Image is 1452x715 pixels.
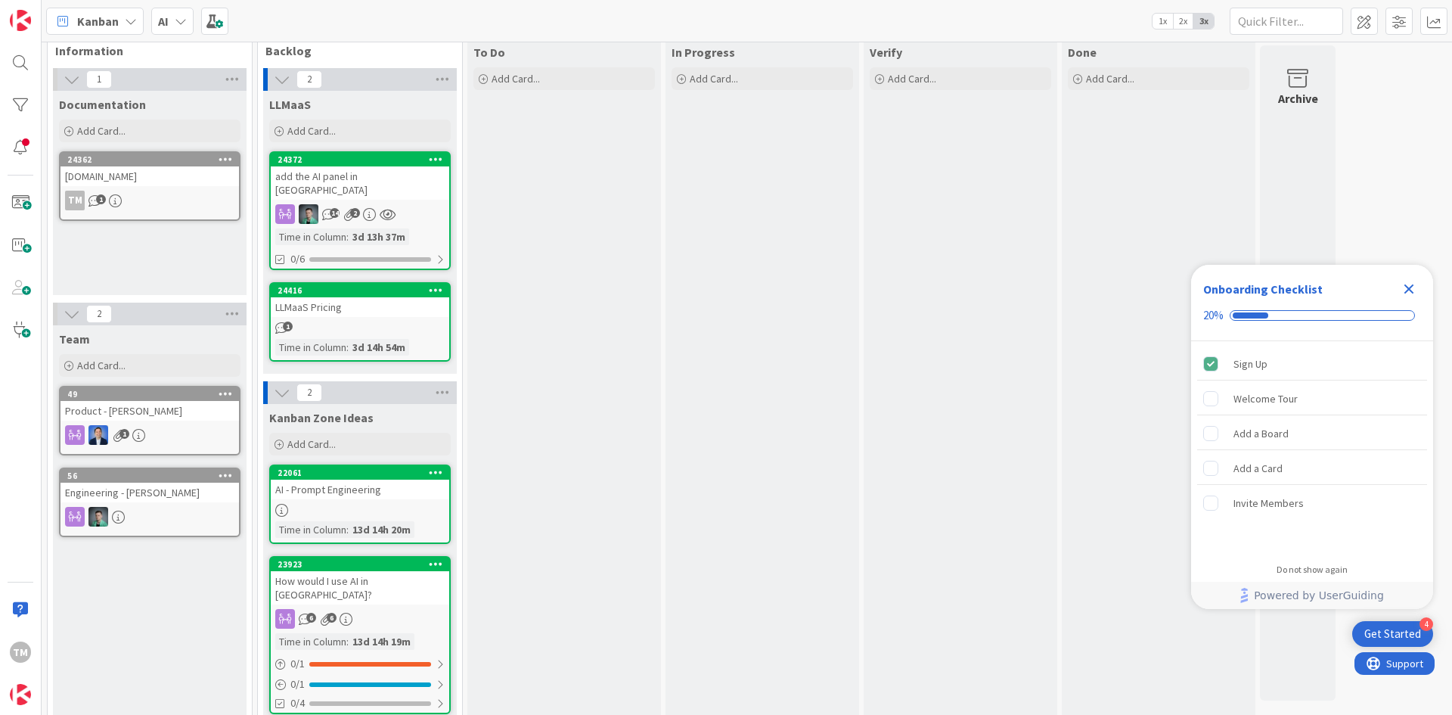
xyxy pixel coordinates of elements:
[350,208,360,218] span: 2
[32,2,69,20] span: Support
[290,251,305,267] span: 0/6
[269,97,311,112] span: LLMaaS
[10,684,31,705] img: avatar
[275,339,346,356] div: Time in Column
[1191,341,1433,554] div: Checklist items
[1203,309,1421,322] div: Checklist progress: 20%
[290,695,305,711] span: 0/4
[1203,280,1323,298] div: Onboarding Checklist
[296,384,322,402] span: 2
[60,387,239,401] div: 49
[59,331,90,347] span: Team
[271,558,449,571] div: 23923
[271,297,449,317] div: LLMaaS Pricing
[271,466,449,480] div: 22061
[96,194,106,204] span: 1
[275,521,346,538] div: Time in Column
[271,480,449,499] div: AI - Prompt Engineering
[60,483,239,502] div: Engineering - [PERSON_NAME]
[1197,487,1427,520] div: Invite Members is incomplete.
[1233,494,1304,512] div: Invite Members
[349,633,414,650] div: 13d 14h 19m
[278,559,449,570] div: 23923
[283,322,293,331] span: 1
[1173,14,1193,29] span: 2x
[1197,382,1427,415] div: Welcome Tour is incomplete.
[271,466,449,499] div: 22061AI - Prompt Engineering
[269,282,451,362] a: 24416LLMaaS PricingTime in Column:3d 14h 54m
[88,507,108,527] img: VP
[59,386,240,455] a: 49Product - [PERSON_NAME]DP
[271,571,449,605] div: How would I use AI in [GEOGRAPHIC_DATA]?
[60,425,239,445] div: DP
[1233,424,1289,443] div: Add a Board
[330,208,340,218] span: 14
[10,642,31,663] div: TM
[271,284,449,297] div: 24416
[60,166,239,186] div: [DOMAIN_NAME]
[1364,626,1421,642] div: Get Started
[269,465,451,544] a: 22061AI - Prompt EngineeringTime in Column:13d 14h 20m
[306,613,316,623] span: 6
[287,437,336,451] span: Add Card...
[278,468,449,478] div: 22061
[60,469,239,483] div: 56
[672,45,735,60] span: In Progress
[59,97,146,112] span: Documentation
[1203,309,1224,322] div: 20%
[349,521,414,538] div: 13d 14h 20m
[88,425,108,445] img: DP
[1233,355,1267,373] div: Sign Up
[271,284,449,317] div: 24416LLMaaS Pricing
[271,153,449,166] div: 24372
[119,429,129,439] span: 1
[271,166,449,200] div: add the AI panel in [GEOGRAPHIC_DATA]
[1233,390,1298,408] div: Welcome Tour
[77,359,126,372] span: Add Card...
[60,401,239,421] div: Product - [PERSON_NAME]
[492,72,540,85] span: Add Card...
[65,191,85,210] div: TM
[278,285,449,296] div: 24416
[271,654,449,673] div: 0/1
[271,558,449,605] div: 23923How would I use AI in [GEOGRAPHIC_DATA]?
[265,43,443,58] span: Backlog
[269,410,374,425] span: Kanban Zone Ideas
[1191,582,1433,609] div: Footer
[1068,45,1097,60] span: Done
[275,228,346,245] div: Time in Column
[86,70,112,89] span: 1
[888,72,936,85] span: Add Card...
[1199,582,1426,609] a: Powered by UserGuiding
[1254,586,1384,605] span: Powered by UserGuiding
[1419,617,1433,631] div: 4
[1230,8,1343,35] input: Quick Filter...
[349,228,409,245] div: 3d 13h 37m
[59,151,240,221] a: 24362[DOMAIN_NAME]TM
[1397,277,1421,301] div: Close Checklist
[1086,72,1134,85] span: Add Card...
[346,633,349,650] span: :
[1191,265,1433,609] div: Checklist Container
[86,305,112,323] span: 2
[473,45,505,60] span: To Do
[271,153,449,200] div: 24372add the AI panel in [GEOGRAPHIC_DATA]
[1153,14,1173,29] span: 1x
[271,204,449,224] div: VP
[1197,452,1427,485] div: Add a Card is incomplete.
[299,204,318,224] img: VP
[269,556,451,714] a: 23923How would I use AI in [GEOGRAPHIC_DATA]?Time in Column:13d 14h 19m0/10/10/4
[1352,621,1433,647] div: Open Get Started checklist, remaining modules: 4
[77,12,119,30] span: Kanban
[59,468,240,537] a: 56Engineering - [PERSON_NAME]VP
[690,72,738,85] span: Add Card...
[287,124,336,138] span: Add Card...
[1277,564,1348,576] div: Do not show again
[290,656,305,672] span: 0 / 1
[60,153,239,166] div: 24362
[60,507,239,527] div: VP
[1197,347,1427,381] div: Sign Up is complete.
[60,469,239,502] div: 56Engineering - [PERSON_NAME]
[158,14,169,29] b: AI
[275,633,346,650] div: Time in Column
